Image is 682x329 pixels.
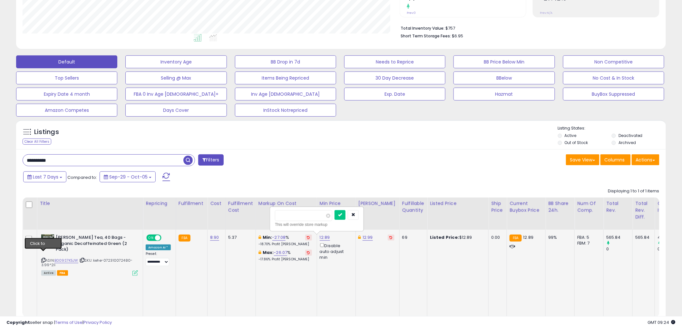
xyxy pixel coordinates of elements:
div: Markup on Cost [258,200,314,207]
button: InStock Notrepriced [235,104,336,117]
div: 0.00 [491,235,502,240]
div: FBA: 5 [577,235,599,240]
button: No Cost & In Stock [563,72,664,84]
button: Selling @ Max [125,72,227,84]
span: ON [147,235,155,241]
button: Columns [600,154,631,165]
button: Amazon Competes [16,104,117,117]
button: BBelow [453,72,555,84]
a: Privacy Policy [83,319,112,325]
span: 2025-10-13 09:24 GMT [648,319,676,325]
button: FBA 0 Inv Age [DEMOGRAPHIC_DATA]+ [125,88,227,101]
div: % [258,235,312,247]
img: 51SGqYEWfJL._SL40_.jpg [41,235,54,246]
div: Ordered Items [658,200,681,214]
div: [PERSON_NAME] [358,200,397,207]
b: Listed Price: [430,234,459,240]
a: Terms of Use [55,319,83,325]
div: Total Rev. [606,200,630,214]
div: Fulfillable Quantity [402,200,424,214]
h5: Listings [34,128,59,137]
label: Deactivated [619,133,643,138]
div: 69 [402,235,422,240]
span: Columns [605,157,625,163]
button: Non Competitive [563,55,664,68]
button: Inventory Age [125,55,227,68]
button: Actions [632,154,659,165]
button: Items Being Repriced [235,72,336,84]
div: 5.37 [228,235,251,240]
span: OFF [161,235,171,241]
button: 30 Day Decrease [344,72,445,84]
div: BB Share 24h. [548,200,572,214]
button: Last 7 Days [23,171,66,182]
span: 12.89 [523,234,534,240]
div: Total Rev. Diff. [635,200,652,220]
button: Save View [566,154,599,165]
div: Fulfillment Cost [228,200,253,214]
button: Sep-29 - Oct-05 [100,171,156,182]
span: Sep-29 - Oct-05 [109,174,148,180]
small: Prev: N/A [540,11,552,15]
span: All listings currently available for purchase on Amazon [41,270,56,276]
p: Listing States: [558,125,666,131]
a: -26.07 [274,249,287,256]
strong: Copyright [6,319,30,325]
label: Archived [619,140,636,145]
b: Total Inventory Value: [401,25,444,31]
span: Last 7 Days [33,174,58,180]
p: -18.70% Profit [PERSON_NAME] [258,242,312,247]
div: Min Price [320,200,353,207]
div: seller snap | | [6,320,112,326]
button: Needs to Reprice [344,55,445,68]
div: Listed Price [430,200,486,207]
a: -27.08 [272,234,286,241]
p: -17.86% Profit [PERSON_NAME] [258,257,312,262]
th: The percentage added to the cost of goods (COGS) that forms the calculator for Min & Max prices. [256,198,317,230]
button: Days Cover [125,104,227,117]
button: Exp. Date [344,88,445,101]
div: Fulfillment [179,200,205,207]
div: Title [40,200,140,207]
div: Repricing [146,200,173,207]
div: This will override store markup [275,221,359,228]
div: 99% [548,235,570,240]
b: Max: [263,249,274,256]
button: BB Price Below Min [453,55,555,68]
div: Preset: [146,252,171,266]
span: FBA [57,270,68,276]
button: Inv Age [DEMOGRAPHIC_DATA] [235,88,336,101]
small: Prev: 0 [407,11,416,15]
div: Disable auto adjust min [320,242,351,260]
button: BuyBox Suppressed [563,88,664,101]
div: 0 [606,246,632,252]
a: 12.89 [320,234,330,241]
b: Min: [263,234,272,240]
label: Active [565,133,577,138]
div: Amazon AI * [146,245,171,250]
div: Cost [210,200,223,207]
div: % [258,250,312,262]
div: $12.89 [430,235,483,240]
div: Clear All Filters [23,139,51,145]
small: FBA [179,235,190,242]
div: 565.84 [606,235,632,240]
button: Default [16,55,117,68]
div: 565.84 [635,235,650,240]
a: 12.99 [363,234,373,241]
div: ASIN: [41,235,138,275]
button: BB Drop in 7d [235,55,336,68]
button: Hazmat [453,88,555,101]
b: [PERSON_NAME] Tea, 40 Bags - Organic Decaffeinated Green (2 Pack) [56,235,134,254]
span: | SKU: kehe-072310072480-3.99*2li [41,258,132,267]
small: FBA [510,235,521,242]
div: Num of Comp. [577,200,601,214]
div: Current Buybox Price [510,200,543,214]
button: Top Sellers [16,72,117,84]
span: $6.95 [452,33,463,39]
span: Compared to: [67,174,97,180]
a: B009S7K5JW [54,258,78,263]
button: Filters [198,154,223,166]
a: 8.90 [210,234,219,241]
b: Short Term Storage Fees: [401,33,451,39]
